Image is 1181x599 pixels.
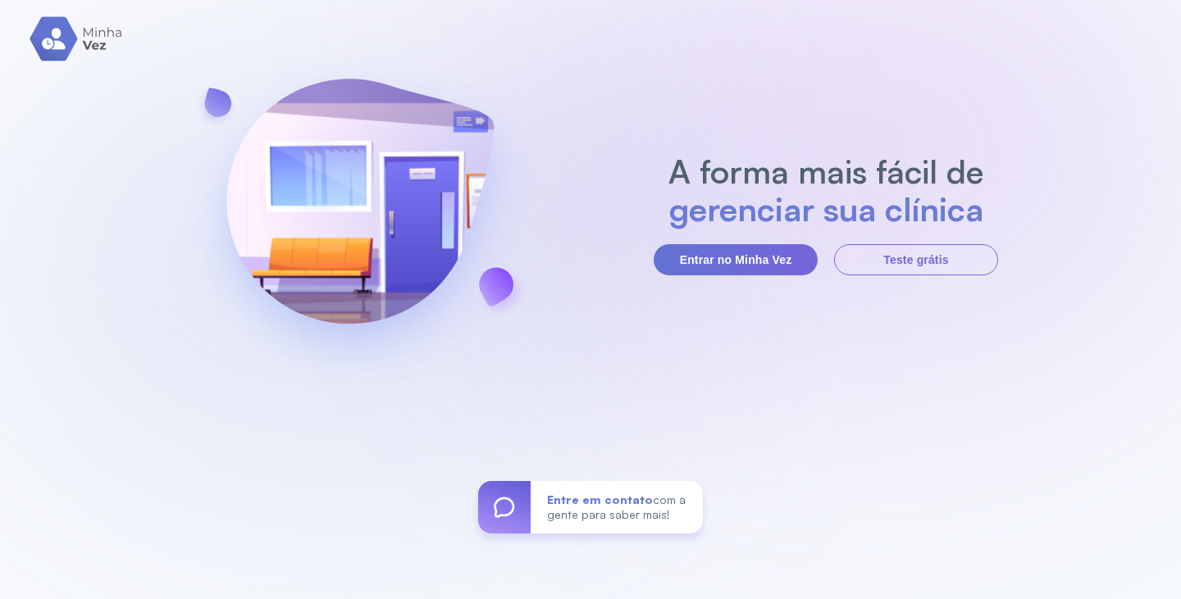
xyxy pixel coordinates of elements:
[183,35,537,392] img: banner-login.svg
[547,492,653,506] span: Entre em contato
[531,481,703,533] div: com a gente para saber mais!
[660,190,992,228] h2: gerenciar sua clínica
[30,16,124,61] img: logo.svg
[478,481,703,533] a: Entre em contatocom a gente para saber mais!
[654,244,818,275] button: Entrar no Minha Vez
[834,244,998,275] button: Teste grátis
[660,152,992,190] h2: A forma mais fácil de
